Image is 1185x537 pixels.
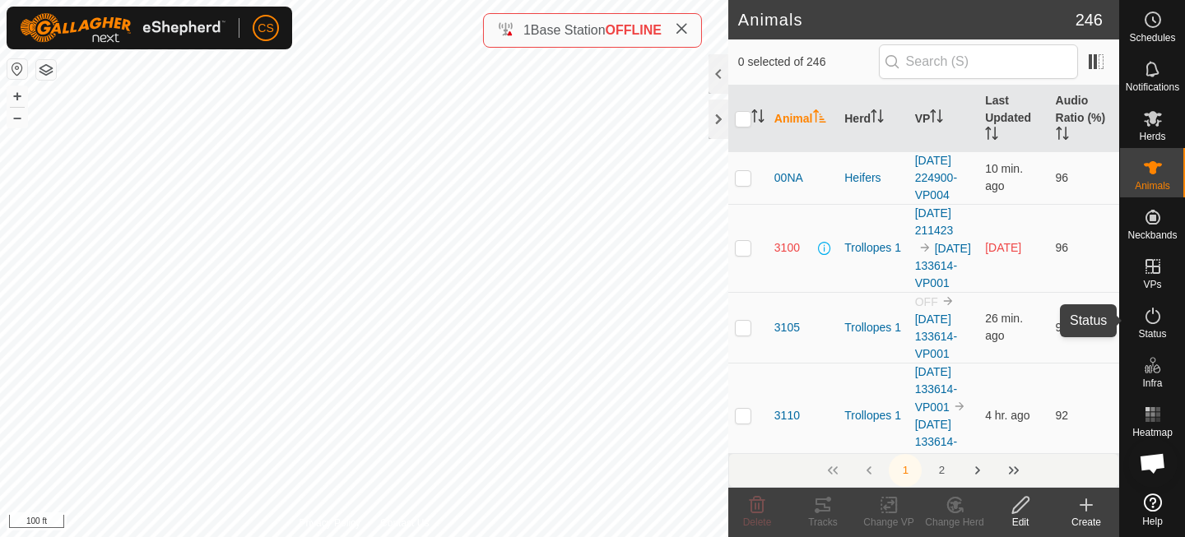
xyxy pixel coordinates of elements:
[985,241,1021,254] span: Aug 8, 2025, 3:47 PM
[930,112,943,125] p-sorticon: Activate to sort
[1139,132,1165,141] span: Herds
[20,13,225,43] img: Gallagher Logo
[908,86,978,152] th: VP
[606,23,662,37] span: OFFLINE
[889,454,922,487] button: 1
[1135,181,1170,191] span: Animals
[1127,230,1177,240] span: Neckbands
[1128,438,1178,488] a: Open chat
[743,516,772,528] span: Delete
[838,86,908,152] th: Herd
[738,10,1076,30] h2: Animals
[1143,280,1161,289] span: VPs
[987,515,1053,530] div: Edit
[774,239,800,257] span: 3100
[523,23,531,37] span: 1
[738,53,879,71] span: 0 selected of 246
[915,312,957,360] a: [DATE] 133614-VP001
[7,108,27,127] button: –
[774,407,800,424] span: 3110
[1056,409,1069,422] span: 92
[985,409,1030,422] span: Sep 1, 2025, 12:22 PM
[915,295,938,308] span: OFF
[915,365,957,414] a: [DATE] 133614-VP001
[299,516,360,530] a: Privacy Policy
[1076,7,1103,32] span: 246
[844,169,901,187] div: Heifers
[1056,321,1069,334] span: 93
[1056,171,1069,184] span: 96
[1132,428,1173,437] span: Heatmap
[751,112,764,125] p-sorticon: Activate to sort
[844,239,901,257] div: Trollopes 1
[1053,515,1119,530] div: Create
[915,418,957,465] a: [DATE] 133614-VP001
[961,454,994,487] button: Next Page
[844,319,901,336] div: Trollopes 1
[774,169,803,187] span: 00NA
[380,516,429,530] a: Contact Us
[879,44,1078,79] input: Search (S)
[1049,86,1119,152] th: Audio Ratio (%)
[1129,33,1175,43] span: Schedules
[1142,516,1163,526] span: Help
[774,319,800,336] span: 3105
[918,241,932,254] img: to
[1142,378,1162,388] span: Infra
[36,60,56,80] button: Map Layers
[7,86,27,106] button: +
[922,515,987,530] div: Change Herd
[790,515,856,530] div: Tracks
[844,407,901,424] div: Trollopes 1
[258,20,273,37] span: CS
[1126,82,1179,92] span: Notifications
[1120,487,1185,533] a: Help
[985,312,1023,342] span: Sep 1, 2025, 4:50 PM
[978,86,1048,152] th: Last Updated
[915,154,957,201] a: [DATE] 224900-VP004
[985,129,998,142] p-sorticon: Activate to sort
[941,294,955,308] img: to
[531,23,606,37] span: Base Station
[997,454,1030,487] button: Last Page
[7,59,27,79] button: Reset Map
[915,242,971,289] a: [DATE] 133614-VP001
[871,112,884,125] p-sorticon: Activate to sort
[768,86,838,152] th: Animal
[1138,329,1166,339] span: Status
[856,515,922,530] div: Change VP
[915,206,954,237] a: [DATE] 211423
[813,112,826,125] p-sorticon: Activate to sort
[985,162,1023,192] span: Sep 1, 2025, 5:06 PM
[953,400,966,413] img: to
[1056,129,1069,142] p-sorticon: Activate to sort
[1056,241,1069,254] span: 96
[925,454,958,487] button: 2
